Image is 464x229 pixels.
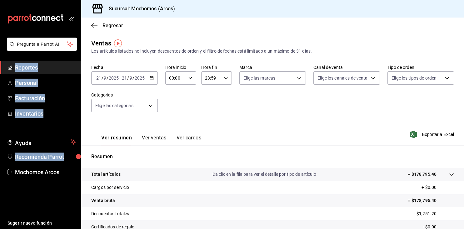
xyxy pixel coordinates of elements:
label: Hora fin [201,65,232,70]
span: Sugerir nueva función [7,220,76,226]
a: Pregunta a Parrot AI [4,45,77,52]
span: Personal [15,79,76,87]
button: Exportar a Excel [411,131,454,138]
span: Mochomos Arcos [15,168,76,176]
span: / [127,75,129,81]
span: Ayuda [15,138,68,146]
input: -- [129,75,132,81]
span: Facturación [15,94,76,102]
button: Pregunta a Parrot AI [7,38,77,51]
label: Canal de venta [313,65,380,70]
span: Recomienda Parrot [15,153,76,161]
label: Tipo de orden [387,65,454,70]
span: Elige los tipos de orden [392,75,437,81]
label: Hora inicio [165,65,196,70]
span: Reportes [15,63,76,72]
button: Ver resumen [101,135,132,145]
span: / [102,75,103,81]
div: Los artículos listados no incluyen descuentos de orden y el filtro de fechas está limitado a un m... [91,48,454,55]
p: Da clic en la fila para ver el detalle por tipo de artículo [212,171,316,178]
p: Cargos por servicio [91,184,129,191]
button: Ver ventas [142,135,167,145]
span: / [132,75,134,81]
p: + $0.00 [422,184,454,191]
p: Descuentos totales [91,211,129,217]
input: ---- [108,75,119,81]
p: + $178,795.40 [408,171,437,178]
p: Resumen [91,153,454,160]
span: Regresar [102,23,123,29]
button: open_drawer_menu [69,16,74,21]
input: -- [103,75,107,81]
span: / [107,75,108,81]
img: Tooltip marker [114,39,122,47]
button: Regresar [91,23,123,29]
span: Elige las categorías [95,102,133,109]
span: - [120,75,121,81]
label: Marca [239,65,306,70]
label: Categorías [91,93,158,97]
input: -- [96,75,102,81]
h3: Sucursal: Mochomos (Arcos) [104,5,175,13]
div: navigation tabs [101,135,201,145]
p: = $178,795.40 [408,197,454,204]
input: ---- [134,75,145,81]
input: -- [122,75,127,81]
p: - $1,251.20 [414,211,454,217]
button: Ver cargos [177,135,202,145]
p: Total artículos [91,171,121,178]
span: Elige los canales de venta [317,75,367,81]
span: Pregunta a Parrot AI [17,41,67,48]
div: Ventas [91,39,111,48]
p: Venta bruta [91,197,115,204]
label: Fecha [91,65,158,70]
span: Inventarios [15,109,76,118]
span: Elige las marcas [243,75,275,81]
